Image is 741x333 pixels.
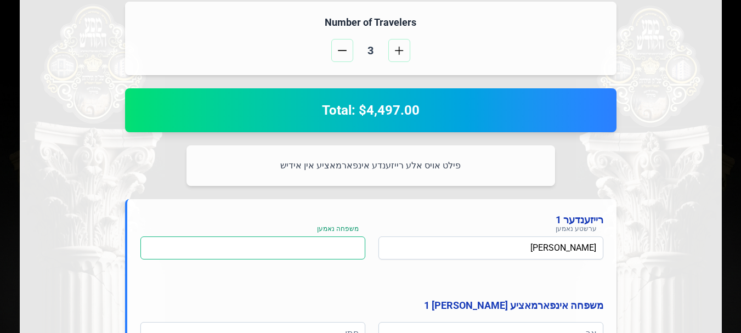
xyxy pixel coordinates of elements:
[200,159,542,173] p: פילט אויס אלע רייזענדע אינפארמאציע אין אידיש
[138,15,603,30] h4: Number of Travelers
[138,101,603,119] h2: Total: $4,497.00
[358,43,384,58] span: 3
[140,298,603,313] h4: משפחה אינפארמאציע [PERSON_NAME] 1
[140,212,603,228] h4: רייזענדער 1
